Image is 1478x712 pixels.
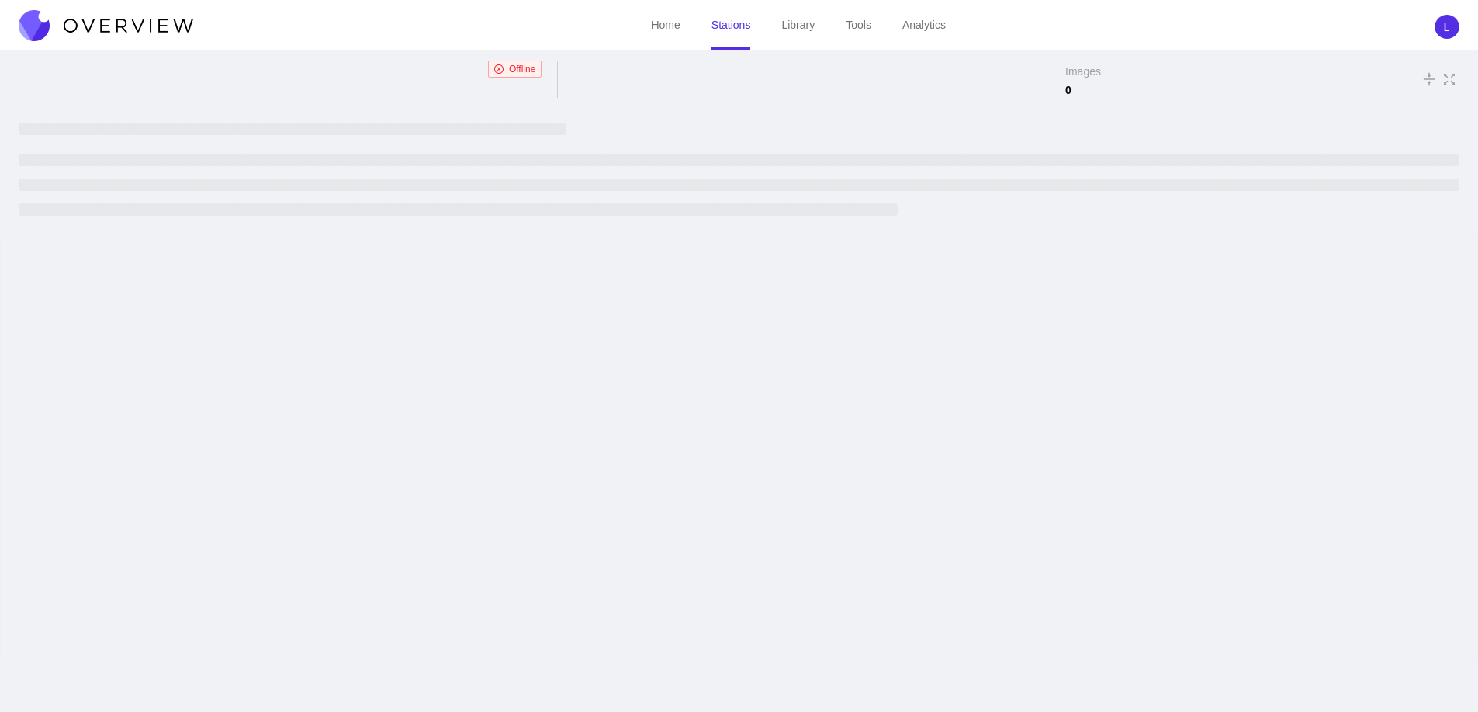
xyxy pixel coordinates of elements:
a: Analytics [902,19,946,31]
a: Home [651,19,680,31]
span: fullscreen [1442,71,1456,88]
img: avatar [1435,15,1459,40]
span: 0 [1065,82,1101,98]
span: Offline [509,61,535,77]
span: Images [1065,64,1101,79]
img: Overview [19,10,193,41]
a: Stations [711,19,751,31]
span: vertical-align-middle [1422,70,1436,89]
a: Tools [846,19,871,31]
div: undefined [19,61,25,82]
span: close-circle [494,64,504,74]
a: Library [781,19,815,31]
